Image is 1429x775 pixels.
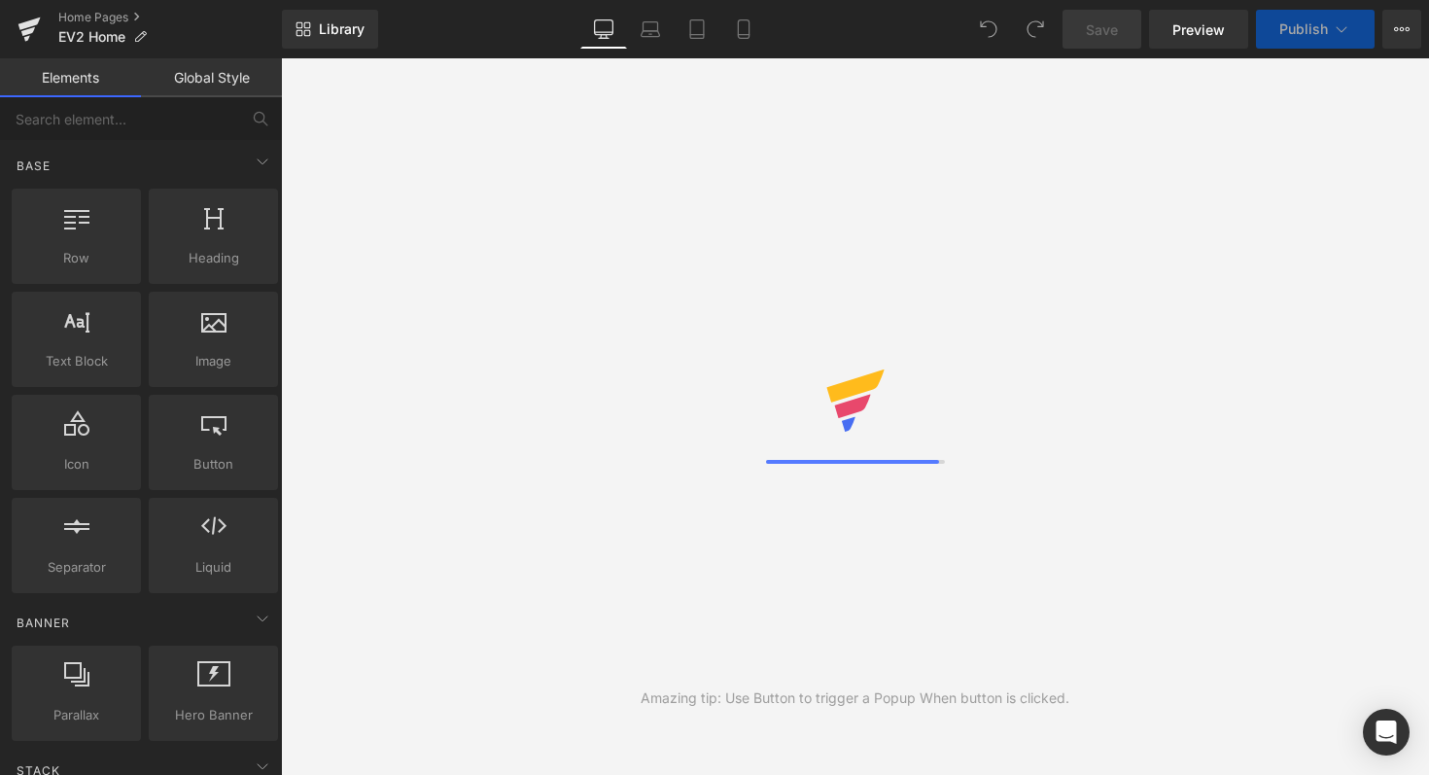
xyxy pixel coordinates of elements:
span: EV2 Home [58,29,125,45]
button: Publish [1256,10,1375,49]
span: Separator [17,557,135,578]
div: Open Intercom Messenger [1363,709,1410,756]
span: Text Block [17,351,135,371]
span: Icon [17,454,135,475]
span: Banner [15,614,72,632]
span: Preview [1172,19,1225,40]
span: Heading [155,248,272,268]
span: Save [1086,19,1118,40]
a: Home Pages [58,10,282,25]
span: Publish [1279,21,1328,37]
span: Liquid [155,557,272,578]
a: Mobile [720,10,767,49]
span: Base [15,157,52,175]
a: Laptop [627,10,674,49]
a: Global Style [141,58,282,97]
a: Desktop [580,10,627,49]
a: Preview [1149,10,1248,49]
button: Redo [1016,10,1055,49]
span: Parallax [17,705,135,725]
span: Library [319,20,365,38]
a: Tablet [674,10,720,49]
a: New Library [282,10,378,49]
span: Hero Banner [155,705,272,725]
div: Amazing tip: Use Button to trigger a Popup When button is clicked. [641,687,1069,709]
span: Row [17,248,135,268]
button: Undo [969,10,1008,49]
button: More [1382,10,1421,49]
span: Button [155,454,272,475]
span: Image [155,351,272,371]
